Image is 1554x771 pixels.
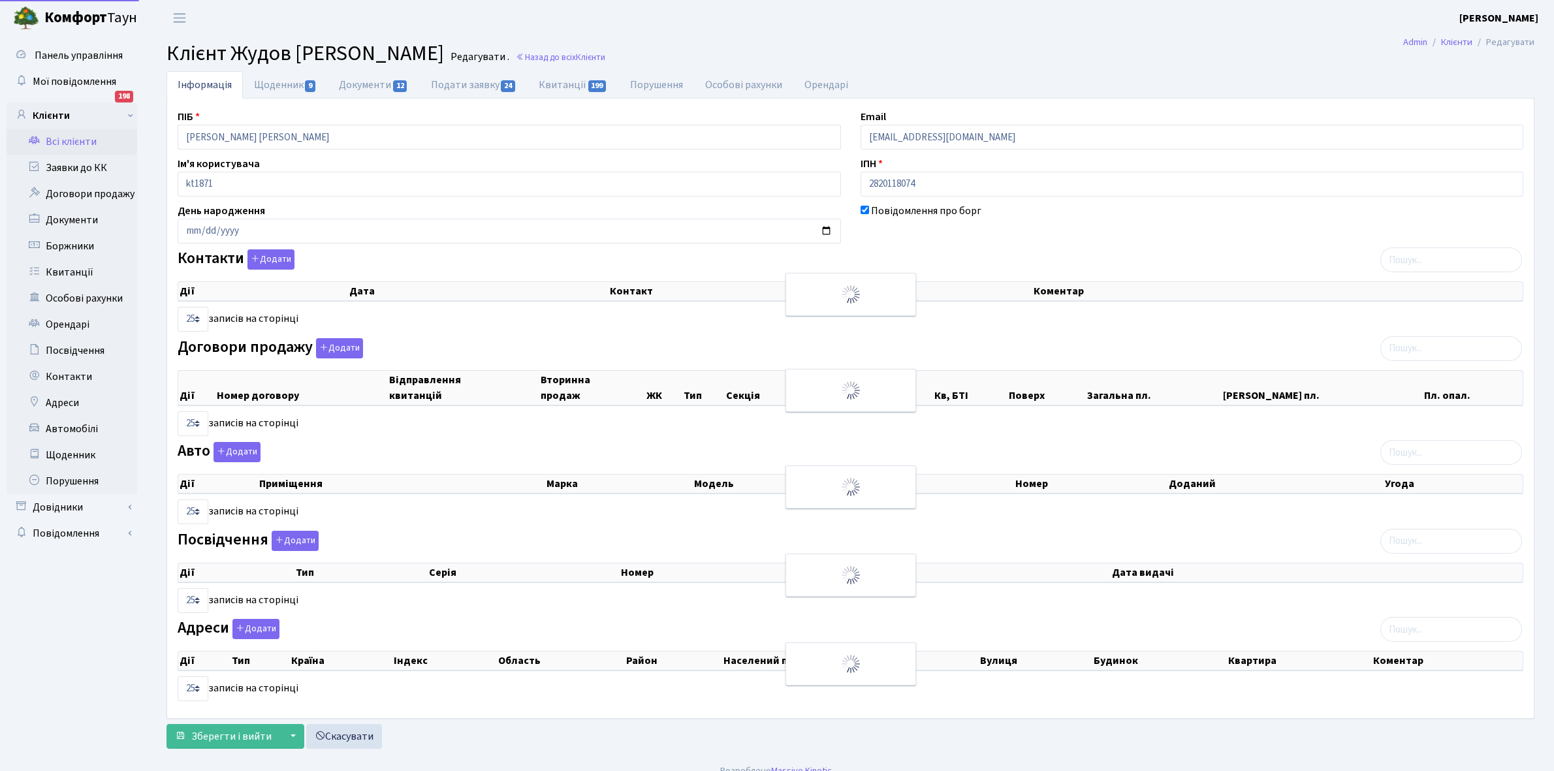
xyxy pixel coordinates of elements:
[7,338,137,364] a: Посвідчення
[178,499,208,524] select: записів на сторінці
[645,371,682,405] th: ЖК
[840,477,861,497] img: Обробка...
[1459,11,1538,25] b: [PERSON_NAME]
[178,442,261,462] label: Авто
[215,371,388,405] th: Номер договору
[294,563,428,582] th: Тип
[871,203,981,219] label: Повідомлення про борг
[861,156,883,172] label: ІПН
[1167,475,1384,493] th: Доданий
[7,468,137,494] a: Порушення
[388,371,539,405] th: Відправлення квитанцій
[619,71,694,99] a: Порушення
[588,80,607,92] span: 199
[178,307,208,332] select: записів на сторінці
[268,528,319,551] a: Додати
[840,380,861,401] img: Обробка...
[933,371,1007,405] th: Кв, БТІ
[682,371,725,405] th: Тип
[545,475,693,493] th: Марка
[501,80,515,92] span: 24
[516,51,605,63] a: Назад до всіхКлієнти
[13,5,39,31] img: logo.png
[178,371,215,405] th: Дії
[1380,617,1522,642] input: Пошук...
[178,411,208,436] select: записів на сторінці
[722,652,979,670] th: Населений пункт
[1014,475,1167,493] th: Номер
[163,7,196,29] button: Переключити навігацію
[1472,35,1534,50] li: Редагувати
[7,129,137,155] a: Всі клієнти
[1459,10,1538,26] a: [PERSON_NAME]
[1384,29,1554,56] nav: breadcrumb
[44,7,107,28] b: Комфорт
[392,652,497,670] th: Індекс
[1380,440,1522,465] input: Пошук...
[232,619,279,639] button: Адреси
[497,652,626,670] th: Область
[7,285,137,311] a: Особові рахунки
[1384,475,1523,493] th: Угода
[214,442,261,462] button: Авто
[178,307,298,332] label: записів на сторінці
[448,51,509,63] small: Редагувати .
[1092,652,1226,670] th: Будинок
[840,653,861,674] img: Обробка...
[7,69,137,95] a: Мої повідомлення198
[1403,35,1427,49] a: Admin
[539,371,646,405] th: Вторинна продаж
[178,619,279,639] label: Адреси
[229,617,279,640] a: Додати
[7,520,137,546] a: Повідомлення
[258,475,545,493] th: Приміщення
[7,181,137,207] a: Договори продажу
[313,336,363,358] a: Додати
[178,156,260,172] label: Ім'я користувача
[178,499,298,524] label: записів на сторінці
[7,259,137,285] a: Квитанції
[693,475,878,493] th: Модель
[178,338,363,358] label: Договори продажу
[620,563,844,582] th: Номер
[7,311,137,338] a: Орендарі
[178,531,319,551] label: Посвідчення
[210,440,261,463] a: Додати
[306,724,382,749] a: Скасувати
[7,42,137,69] a: Панель управління
[178,109,200,125] label: ПІБ
[305,80,315,92] span: 9
[178,588,208,613] select: записів на сторінці
[44,7,137,29] span: Таун
[694,71,793,99] a: Особові рахунки
[33,74,116,89] span: Мої повідомлення
[178,652,230,670] th: Дії
[178,282,348,300] th: Дії
[576,51,605,63] span: Клієнти
[178,676,208,701] select: записів на сторінці
[7,390,137,416] a: Адреси
[7,207,137,233] a: Документи
[178,203,265,219] label: День народження
[428,563,619,582] th: Серія
[178,563,294,582] th: Дії
[528,71,618,99] a: Квитанції
[348,282,609,300] th: Дата
[244,247,294,270] a: Додати
[878,475,1014,493] th: Колір
[178,411,298,436] label: записів на сторінці
[979,652,1092,670] th: Вулиця
[625,652,721,670] th: Район
[7,155,137,181] a: Заявки до КК
[7,442,137,468] a: Щоденник
[1227,652,1372,670] th: Квартира
[1086,371,1221,405] th: Загальна пл.
[7,364,137,390] a: Контакти
[230,652,290,670] th: Тип
[178,676,298,701] label: записів на сторінці
[316,338,363,358] button: Договори продажу
[609,282,1032,300] th: Контакт
[1032,282,1523,300] th: Коментар
[844,563,1111,582] th: Видано
[7,494,137,520] a: Довідники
